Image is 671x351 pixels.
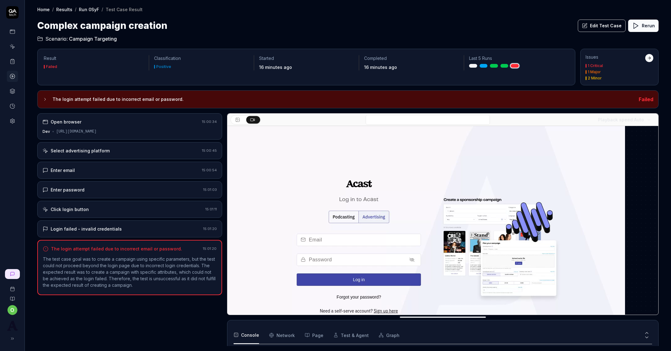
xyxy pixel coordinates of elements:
[56,129,97,134] div: [URL][DOMAIN_NAME]
[52,96,634,103] h3: The login attempt failed due to incorrect email or password.
[639,96,653,102] span: Failed
[37,35,117,43] a: Scenario:Campaign Targeting
[598,116,644,123] div: Playback speed:
[52,6,54,12] div: /
[75,6,76,12] div: /
[102,6,103,12] div: /
[333,326,369,344] button: Test & Agent
[305,326,323,344] button: Page
[44,55,144,61] p: Result
[588,76,602,80] div: 2 Minor
[202,168,217,172] time: 15:00:54
[203,187,217,192] time: 15:01:03
[2,281,22,291] a: Book a call with us
[259,55,354,61] p: Started
[364,65,397,70] time: 16 minutes ago
[469,55,564,61] p: Last 5 Runs
[203,227,217,231] time: 15:01:20
[588,70,601,74] div: 1 Major
[44,35,68,43] span: Scenario:
[154,55,249,61] p: Classification
[106,6,143,12] div: Test Case Result
[2,315,22,332] button: Acast Logo
[205,207,217,211] time: 15:01:11
[7,305,17,315] button: o
[51,167,75,173] div: Enter email
[259,65,292,70] time: 16 minutes ago
[202,119,217,124] time: 15:00:34
[43,129,50,134] div: Dev
[578,20,626,32] button: Edit Test Case
[5,269,20,279] a: New conversation
[628,20,659,32] button: Rerun
[56,6,72,12] a: Results
[156,65,171,69] div: Positive
[203,246,217,251] time: 15:01:20
[43,96,634,103] button: The login attempt failed due to incorrect email or password.
[51,206,89,213] div: Click login button
[43,256,217,288] p: The test case goal was to create a campaign using specific parameters, but the test could not pro...
[234,326,259,344] button: Console
[588,64,603,68] div: 1 Critical
[37,19,167,33] h1: Complex campaign creation
[364,55,459,61] p: Completed
[51,245,182,252] div: The login attempt failed due to incorrect email or password.
[51,119,81,125] div: Open browser
[269,326,295,344] button: Network
[202,148,217,153] time: 15:00:45
[7,320,18,331] img: Acast Logo
[51,147,110,154] div: Select advertising platform
[379,326,399,344] button: Graph
[46,65,57,69] div: Failed
[37,6,50,12] a: Home
[2,291,22,301] a: Documentation
[51,226,122,232] div: Login failed - invalid credentials
[586,54,645,60] div: Issues
[51,187,84,193] div: Enter password
[69,35,117,43] span: Campaign Targeting
[79,6,99,12] a: Run 0SyF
